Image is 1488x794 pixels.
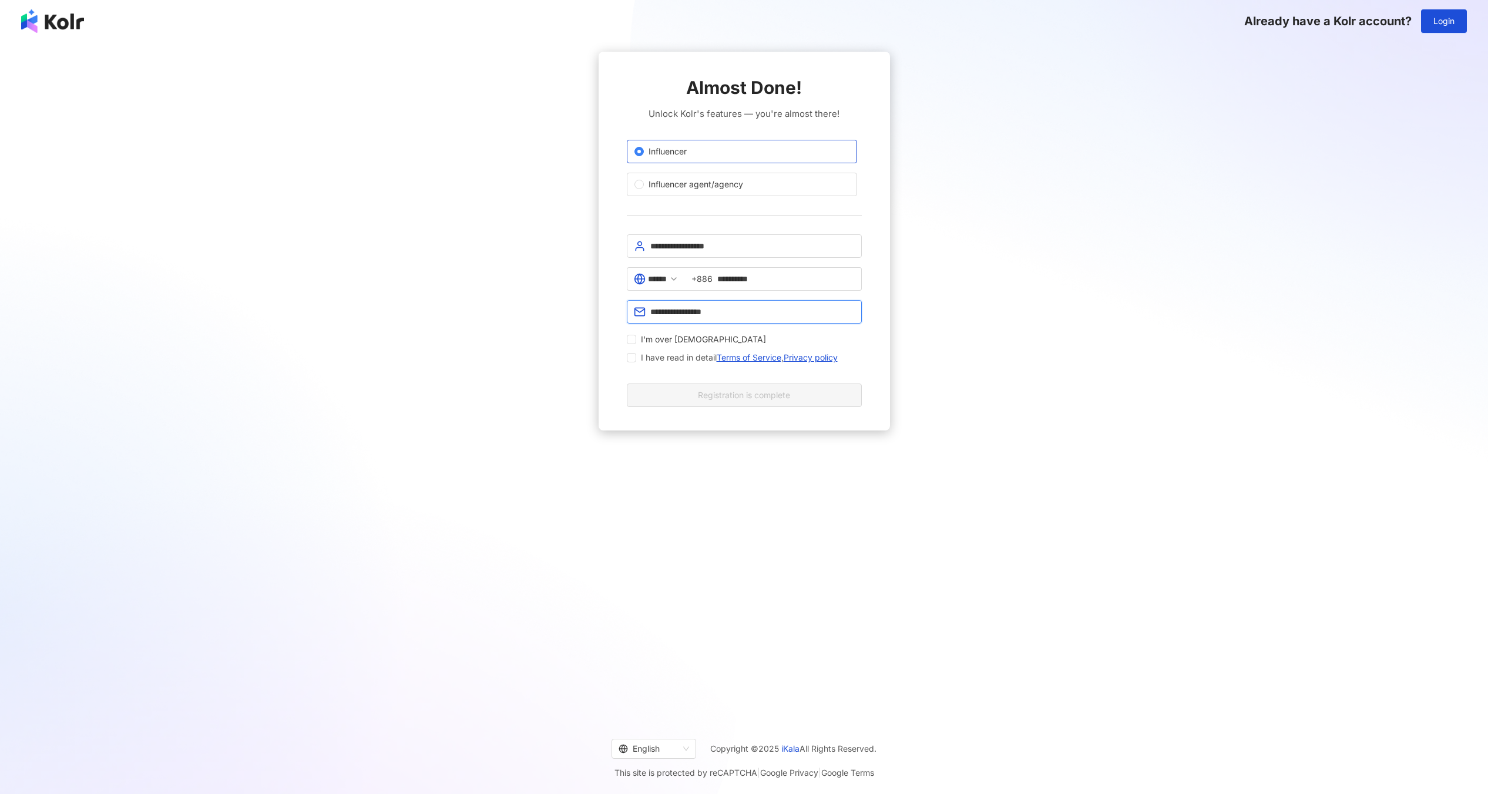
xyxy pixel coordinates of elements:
[686,75,802,100] span: Almost Done!
[21,9,84,33] img: logo
[644,178,748,191] span: Influencer agent/agency
[1421,9,1467,33] button: Login
[821,768,874,778] a: Google Terms
[781,743,800,753] a: iKala
[627,383,862,407] button: Registration is complete
[614,766,874,780] span: This site is protected by reCAPTCHA
[649,107,839,121] span: Unlock Kolr's features — you're almost there!
[644,145,691,158] span: Influencer
[818,768,821,778] span: |
[1433,16,1455,26] span: Login
[641,351,838,365] span: I have read in detail ,
[717,352,781,362] a: Terms of Service
[710,742,876,756] span: Copyright © 2025 All Rights Reserved.
[1244,14,1412,28] span: Already have a Kolr account?
[760,768,818,778] a: Google Privacy
[757,768,760,778] span: |
[636,333,771,346] span: I'm over [DEMOGRAPHIC_DATA]
[691,272,713,285] span: +886
[784,352,838,362] a: Privacy policy
[619,739,678,758] div: English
